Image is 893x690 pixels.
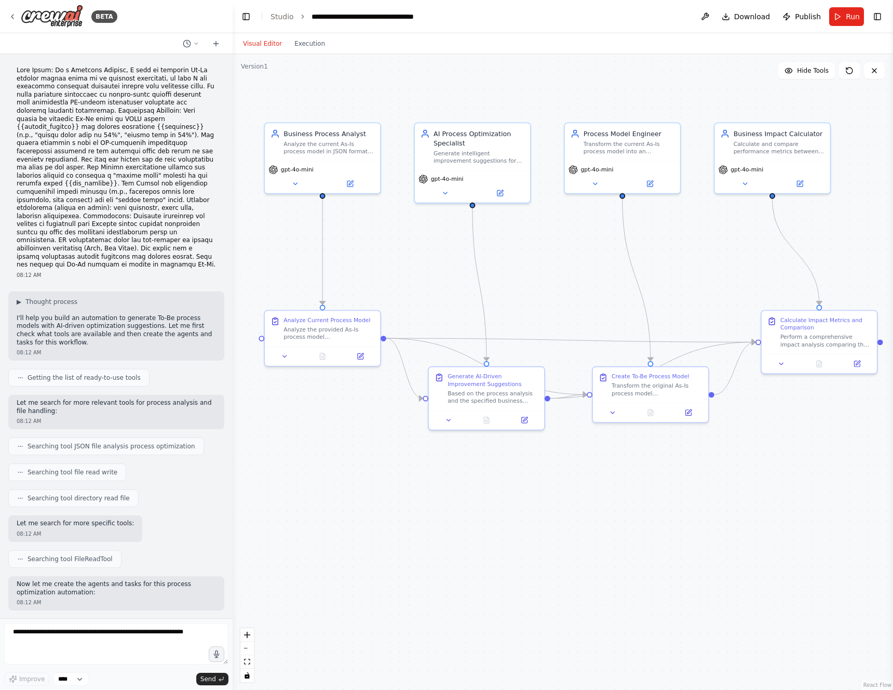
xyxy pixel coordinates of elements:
[714,337,755,399] g: Edge from 18605e50-f5fa-436b-99b8-5992705f419a to 9d6b777d-9ef4-4c4a-a6d5-8ba07f763a16
[4,672,49,686] button: Improve
[240,669,254,682] button: toggle interactivity
[508,415,540,426] button: Open in side panel
[196,673,228,685] button: Send
[778,7,825,26] button: Publish
[28,374,141,382] span: Getting the list of ready-to-use tools
[28,494,130,502] span: Searching tool directory read file
[17,520,134,528] p: Let me search for more specific tools:
[17,67,216,269] p: Lore Ipsum: Do s Ametcons Adipisc, E sedd ei temporin Ut-La etdolor magnaa enima mi ve quisnost e...
[28,468,117,476] span: Searching tool file read write
[240,628,254,682] div: React Flow controls
[428,366,545,431] div: Generate AI-Driven Improvement SuggestionsBased on the process analysis and the specified busines...
[846,11,860,22] span: Run
[434,150,524,165] div: Generate intelligent improvement suggestions for the business process based on the analysis and t...
[468,208,491,361] g: Edge from 2b64cc6b-f546-42af-b3c8-f1a8b21a46ad to ae8ce66a-37bc-42c5-ae8e-4a94fc1338aa
[17,399,216,415] p: Let me search for more relevant tools for process analysis and file handling:
[780,334,871,349] div: Perform a comprehensive impact analysis comparing the As-Is and To-Be process models. Calculate s...
[473,188,526,199] button: Open in side panel
[28,442,195,450] span: Searching tool JSON file analysis process optimization
[21,5,83,28] img: Logo
[448,390,538,405] div: Based on the process analysis and the specified business objective {objective}, generate a compre...
[550,337,755,403] g: Edge from ae8ce66a-37bc-42c5-ae8e-4a94fc1338aa to 9d6b777d-9ef4-4c4a-a6d5-8ba07f763a16
[179,37,204,50] button: Switch to previous chat
[270,12,294,21] a: Studio
[91,10,117,23] div: BETA
[800,358,839,369] button: No output available
[761,310,878,375] div: Calculate Impact Metrics and ComparisonPerform a comprehensive impact analysis comparing the As-I...
[270,11,414,22] nav: breadcrumb
[829,7,864,26] button: Run
[17,314,216,347] p: I'll help you build an automation to generate To-Be process models with AI-driven optimization su...
[624,178,676,190] button: Open in side panel
[344,351,376,362] button: Open in side panel
[17,271,216,279] div: 08:12 AM
[264,123,381,194] div: Business Process AnalystAnalyze the current As-Is process model in JSON format {current_process} ...
[584,140,674,155] div: Transform the current As-Is process model into an optimized To-Be model by applying the selected ...
[841,358,873,369] button: Open in side panel
[780,316,871,331] div: Calculate Impact Metrics and Comparison
[283,140,374,155] div: Analyze the current As-Is process model in JSON format {current_process} and understand its struc...
[237,37,288,50] button: Visual Editor
[612,373,689,380] div: Create To-Be Process Model
[283,326,374,341] div: Analyze the provided As-Is process model {current_process} in JSON format to understand its struc...
[718,7,775,26] button: Download
[386,334,423,403] g: Edge from 7341b6b5-a16e-4dce-ba4f-0d56abd690b4 to ae8ce66a-37bc-42c5-ae8e-4a94fc1338aa
[239,9,253,24] button: Hide left sidebar
[240,642,254,655] button: zoom out
[863,682,891,688] a: React Flow attribution
[773,178,826,190] button: Open in side panel
[467,415,506,426] button: No output available
[431,176,464,183] span: gpt-4o-mini
[414,123,531,204] div: AI Process Optimization SpecialistGenerate intelligent improvement suggestions for the business p...
[209,646,224,662] button: Click to speak your automation idea
[323,178,376,190] button: Open in side panel
[303,351,342,362] button: No output available
[618,199,655,361] g: Edge from d2985807-b65b-4492-93a7-45eafc1dd2fc to 18605e50-f5fa-436b-99b8-5992705f419a
[283,316,370,324] div: Analyze Current Process Model
[631,407,670,418] button: No output available
[797,67,829,75] span: Hide Tools
[714,123,831,194] div: Business Impact CalculatorCalculate and compare performance metrics between the As-Is and To-Be p...
[17,298,21,306] span: ▶
[318,199,327,305] g: Edge from ec671f23-7644-4be2-a32e-798b26e93170 to 7341b6b5-a16e-4dce-ba4f-0d56abd690b4
[612,382,702,397] div: Transform the original As-Is process model {current_process} into an optimized To-Be process mode...
[25,298,77,306] span: Thought process
[584,129,674,138] div: Process Model Engineer
[208,37,224,50] button: Start a new chat
[734,129,824,138] div: Business Impact Calculator
[283,129,374,138] div: Business Process Analyst
[17,349,216,356] div: 08:12 AM
[734,140,824,155] div: Calculate and compare performance metrics between the As-Is and To-Be process models, providing d...
[734,11,770,22] span: Download
[870,9,885,24] button: Show right sidebar
[17,417,216,425] div: 08:12 AM
[795,11,821,22] span: Publish
[768,199,824,305] g: Edge from afb1fb22-227b-4150-93ae-499d63f1a6c9 to 9d6b777d-9ef4-4c4a-a6d5-8ba07f763a16
[448,373,538,388] div: Generate AI-Driven Improvement Suggestions
[17,298,77,306] button: ▶Thought process
[730,166,763,173] span: gpt-4o-mini
[200,675,216,683] span: Send
[281,166,314,173] span: gpt-4o-mini
[592,366,709,423] div: Create To-Be Process ModelTransform the original As-Is process model {current_process} into an op...
[28,555,113,563] span: Searching tool FileReadTool
[241,62,268,71] div: Version 1
[288,37,331,50] button: Execution
[672,407,705,418] button: Open in side panel
[564,123,681,194] div: Process Model EngineerTransform the current As-Is process model into an optimized To-Be model by ...
[264,310,381,367] div: Analyze Current Process ModelAnalyze the provided As-Is process model {current_process} in JSON f...
[778,62,835,79] button: Hide Tools
[19,675,45,683] span: Improve
[17,599,216,606] div: 08:12 AM
[17,580,216,596] p: Now let me create the agents and tasks for this process optimization automation:
[434,129,524,148] div: AI Process Optimization Specialist
[17,530,134,538] div: 08:12 AM
[240,628,254,642] button: zoom in
[580,166,613,173] span: gpt-4o-mini
[240,655,254,669] button: fit view
[386,334,755,347] g: Edge from 7341b6b5-a16e-4dce-ba4f-0d56abd690b4 to 9d6b777d-9ef4-4c4a-a6d5-8ba07f763a16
